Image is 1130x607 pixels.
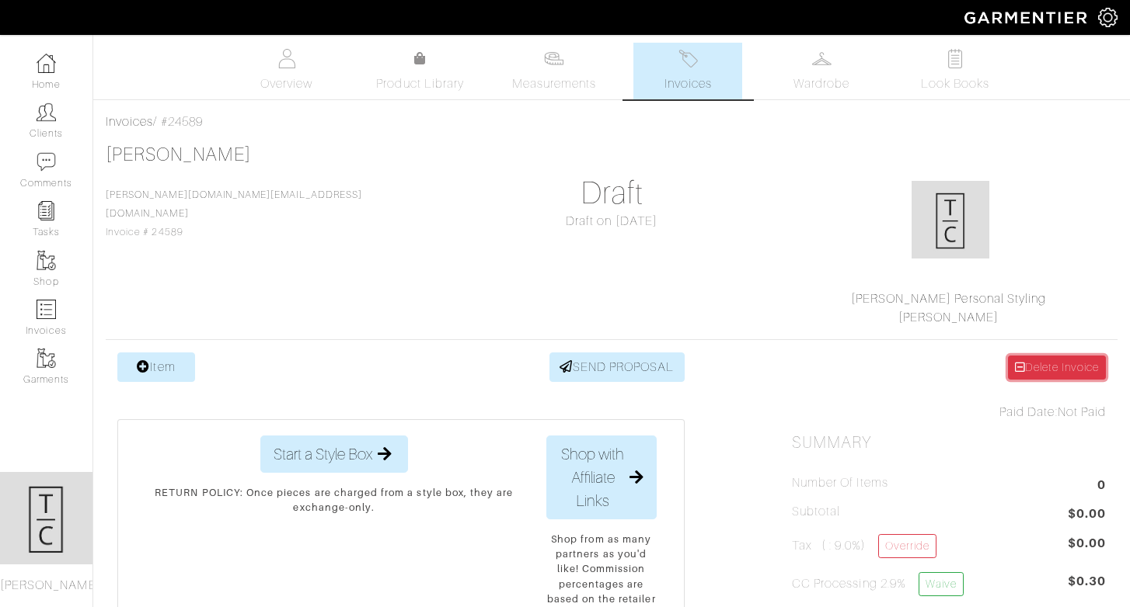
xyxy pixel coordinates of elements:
[633,43,742,99] a: Invoices
[232,43,341,99] a: Overview
[1008,356,1106,380] a: Delete Invoice
[946,49,965,68] img: todo-9ac3debb85659649dc8f770b8b6100bb5dab4b48dedcbae339e5042a72dfd3cc.svg
[546,532,657,606] p: Shop from as many partners as you'd like! Commission percentages are based on the retailer
[792,505,840,519] h5: Subtotal
[260,435,408,473] button: Start a Style Box
[512,75,597,93] span: Measurements
[1068,572,1106,602] span: $0.30
[455,175,769,212] h1: Draft
[146,485,522,515] p: RETURN POLICY: Once pieces are charged from a style box, they are exchange-only.
[792,534,936,558] h5: Tax ( : 9.0%)
[455,212,769,231] div: Draft on [DATE]
[37,152,56,172] img: comment-icon-a0a6a9ef722e966f86d9cbdc48e553b5cf19dbc54f86b18d962a5391bc8f6eb6.png
[812,49,832,68] img: wardrobe-487a4870c1b7c33e795ec22d11cfc2ed9d08956e64fb3008fe2437562e282088.svg
[878,534,936,558] a: Override
[678,49,698,68] img: orders-27d20c2124de7fd6de4e0e44c1d41de31381a507db9b33961299e4e07d508b8c.svg
[664,75,712,93] span: Invoices
[37,251,56,270] img: garments-icon-b7da505a4dc4fd61783c78ac3ca0ef83fa9d6f193b1c9dc38574b1d14d53ca28.png
[376,75,464,93] span: Product Library
[500,43,609,99] a: Measurements
[366,50,475,93] a: Product Library
[793,75,849,93] span: Wardrobe
[1068,534,1106,553] span: $0.00
[901,43,1010,99] a: Look Books
[549,352,685,382] a: SEND PROPOSAL
[921,75,990,93] span: Look Books
[912,181,989,258] img: xy6mXSck91kMuDdgTatmsT54.png
[1098,8,1118,27] img: gear-icon-white-bd11855cb880d31180b6d7d6211b90ccbf57a29d726f0c71d8c61bd08dd39cc2.png
[37,102,56,122] img: clients-icon-6bae9207a08558b7cb47a8932f037763ab4055f8c8b6bfacd5dc20c3e0201464.png
[767,43,876,99] a: Wardrobe
[792,433,1106,453] h2: Summary
[274,442,372,466] span: Start a Style Box
[277,49,296,68] img: basicinfo-40fd8af6dae0f16599ec9e87c0ef1c0a1fdea2edbe929e3d69a839185d80c458.svg
[37,201,56,220] img: reminder-icon-8004d30b9f0a5d33ae49ab947aed9ed385cf756f9e5892f1edd6e32f2345188e.png
[919,572,964,596] a: Waive
[106,189,362,219] a: [PERSON_NAME][DOMAIN_NAME][EMAIL_ADDRESS][DOMAIN_NAME]
[851,292,1047,306] a: [PERSON_NAME] Personal Styling
[898,310,999,324] a: [PERSON_NAME]
[106,113,1118,131] div: / #24589
[37,300,56,319] img: orders-icon-0abe47150d42831381b5fb84f609e132dff9fe21cb692f30cb5eec754e2cba89.png
[546,435,657,519] button: Shop with Affiliate Links
[999,405,1058,419] span: Paid Date:
[117,352,195,382] a: Item
[957,4,1098,31] img: garmentier-logo-header-white-b43fb05a5012e4ada735d5af1a66efaba907eab6374d6393d1fbf88cb4ef424d.png
[792,572,964,596] h5: CC Processing 2.9%
[106,115,153,129] a: Invoices
[792,403,1106,421] div: Not Paid
[544,49,563,68] img: measurements-466bbee1fd09ba9460f595b01e5d73f9e2bff037440d3c8f018324cb6cdf7a4a.svg
[260,75,312,93] span: Overview
[37,54,56,73] img: dashboard-icon-dbcd8f5a0b271acd01030246c82b418ddd0df26cd7fceb0bd07c9910d44c42f6.png
[37,349,56,368] img: garments-icon-b7da505a4dc4fd61783c78ac3ca0ef83fa9d6f193b1c9dc38574b1d14d53ca28.png
[1068,505,1106,525] span: $0.00
[792,476,888,491] h5: Number of Items
[1097,476,1106,497] span: 0
[106,189,362,238] span: Invoice # 24589
[106,144,251,165] a: [PERSON_NAME]
[560,442,626,512] span: Shop with Affiliate Links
